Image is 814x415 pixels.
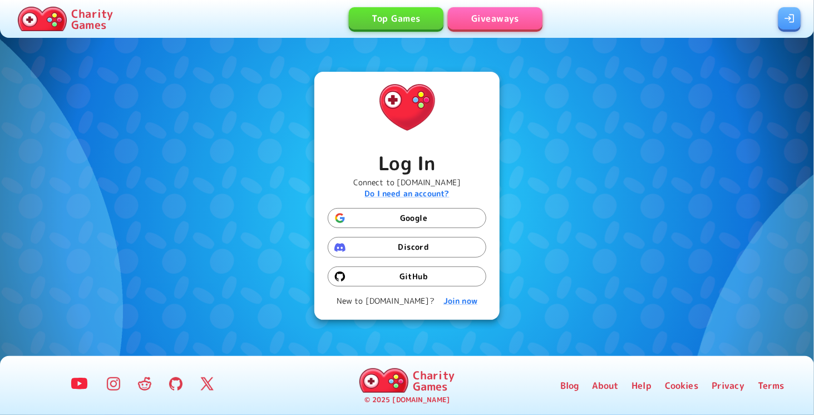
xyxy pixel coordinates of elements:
a: Charity Games [355,366,459,395]
b: Join now [443,295,477,306]
a: Blog [560,379,579,392]
a: Help [632,379,652,392]
a: Giveaways [448,7,542,29]
a: Do I need an account? [364,188,449,199]
button: Google [328,208,486,229]
a: Join now [443,295,477,307]
img: Reddit Logo [138,377,151,391]
a: Terms [758,379,785,392]
a: Privacy [712,379,744,392]
img: Charity.Games [372,72,443,143]
p: Charity Games [71,8,113,30]
p: © 2025 [DOMAIN_NAME] [364,395,450,406]
a: Charity Games [13,4,117,33]
p: Connect to [DOMAIN_NAME] [353,175,461,199]
img: Instagram Logo [107,377,120,391]
img: Charity.Games [359,368,408,393]
button: Discord [328,237,486,258]
button: GitHub [328,266,486,287]
a: Top Games [349,7,443,29]
a: About [593,379,619,392]
img: Charity.Games [18,7,67,31]
h4: Log In [353,151,461,175]
p: Charity Games [413,369,455,392]
img: Twitter Logo [200,377,214,391]
a: Cookies [665,379,698,392]
p: New to [DOMAIN_NAME]? [337,295,477,307]
img: GitHub Logo [169,377,182,391]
